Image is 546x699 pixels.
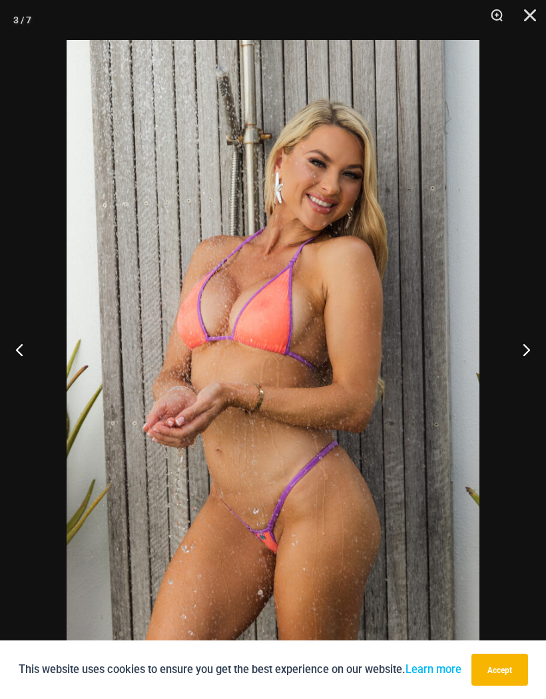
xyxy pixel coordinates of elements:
img: Wild Card Neon Bliss 312 Top 457 Micro 06 [67,40,479,659]
div: 3 / 7 [13,10,31,30]
a: Learn more [406,663,461,676]
button: Accept [471,654,528,686]
p: This website uses cookies to ensure you get the best experience on our website. [19,660,461,678]
button: Next [496,316,546,383]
